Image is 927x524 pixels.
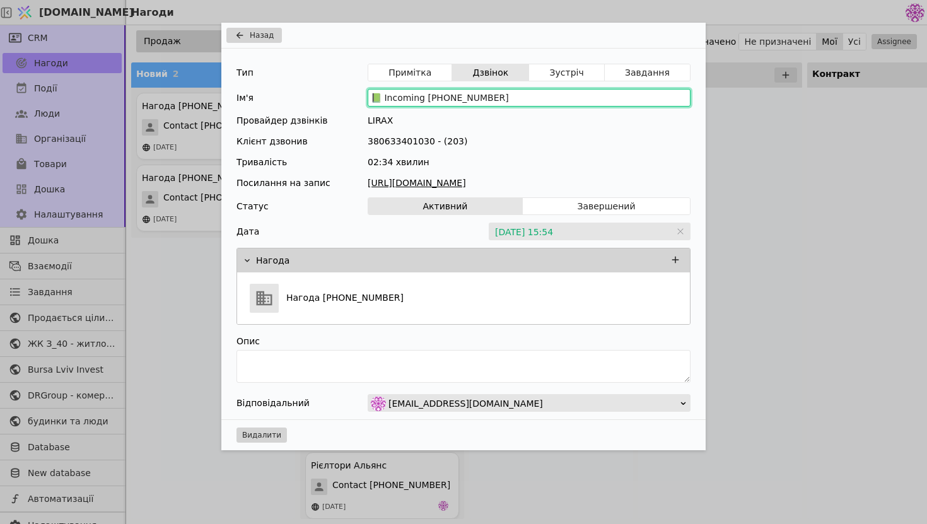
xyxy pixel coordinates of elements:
button: Зустріч [529,64,604,81]
div: LIRAX [368,114,691,127]
button: Завдання [605,64,690,81]
div: Ім'я [236,89,254,107]
p: Нагода [256,254,289,267]
div: Відповідальний [236,394,310,412]
svg: close [677,228,684,235]
div: Провайдер дзвінків [236,114,328,127]
button: Примітка [368,64,452,81]
div: Клієнт дзвонив [236,135,308,148]
div: 02:34 хвилин [368,156,691,169]
div: Тип [236,64,254,81]
p: Нагода [PHONE_NUMBER] [286,291,404,305]
span: Назад [250,30,274,41]
div: Статус [236,197,269,215]
button: Активний [368,197,523,215]
div: Add Opportunity [221,23,706,450]
a: [URL][DOMAIN_NAME] [368,177,691,190]
button: Дзвінок [452,64,529,81]
div: Тривалість [236,156,287,169]
span: [EMAIL_ADDRESS][DOMAIN_NAME] [388,395,543,412]
div: Опис [236,332,691,350]
label: Дата [236,225,259,238]
button: Видалити [236,428,287,443]
div: 380633401030 - (203) [368,135,691,148]
img: de [371,396,386,411]
button: Завершений [523,197,690,215]
div: Посилання на запис [236,177,330,190]
span: Clear [677,225,684,238]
